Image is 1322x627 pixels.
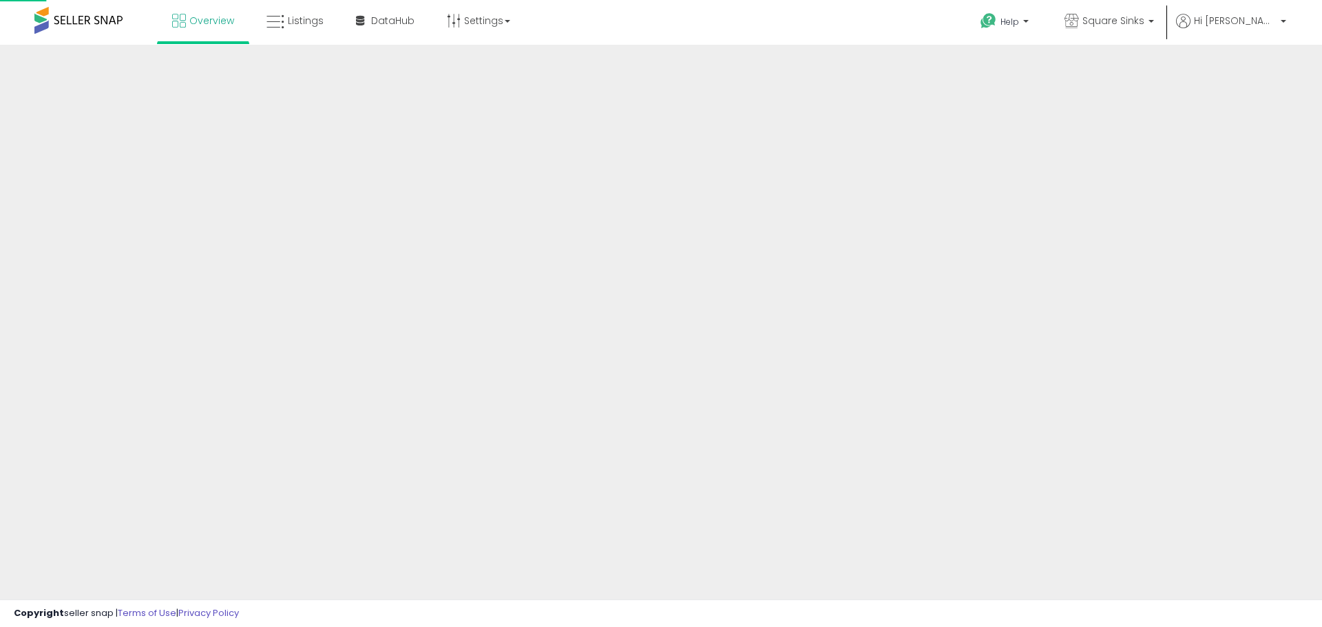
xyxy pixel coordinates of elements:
[14,607,239,620] div: seller snap | |
[1082,14,1144,28] span: Square Sinks
[118,606,176,619] a: Terms of Use
[14,606,64,619] strong: Copyright
[1194,14,1277,28] span: Hi [PERSON_NAME]
[1176,14,1286,45] a: Hi [PERSON_NAME]
[1000,16,1019,28] span: Help
[371,14,415,28] span: DataHub
[969,2,1042,45] a: Help
[178,606,239,619] a: Privacy Policy
[189,14,234,28] span: Overview
[980,12,997,30] i: Get Help
[288,14,324,28] span: Listings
